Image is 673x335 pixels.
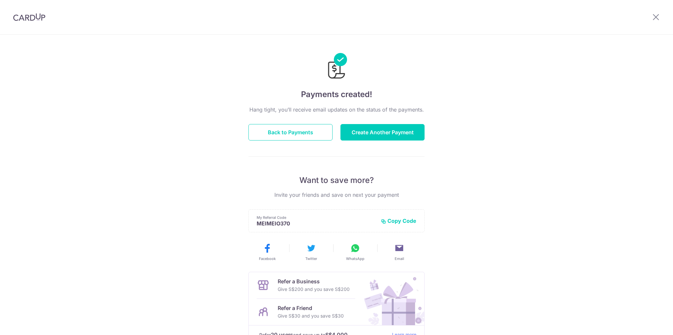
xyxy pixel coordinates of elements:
[248,124,333,141] button: Back to Payments
[257,220,376,227] p: MEIMEIO370
[336,243,375,261] button: WhatsApp
[248,106,425,114] p: Hang tight, you’ll receive email updates on the status of the payments.
[278,277,350,285] p: Refer a Business
[346,256,364,261] span: WhatsApp
[326,53,347,81] img: Payments
[395,256,404,261] span: Email
[305,256,317,261] span: Twitter
[380,243,419,261] button: Email
[13,13,45,21] img: CardUp
[248,243,287,261] button: Facebook
[259,256,276,261] span: Facebook
[358,272,424,325] img: Refer
[248,89,425,100] h4: Payments created!
[278,304,344,312] p: Refer a Friend
[257,215,376,220] p: My Referral Code
[292,243,331,261] button: Twitter
[248,175,425,186] p: Want to save more?
[340,124,425,141] button: Create Another Payment
[381,218,416,224] button: Copy Code
[278,312,344,320] p: Give S$30 and you save S$30
[278,285,350,293] p: Give S$200 and you save S$200
[248,191,425,199] p: Invite your friends and save on next your payment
